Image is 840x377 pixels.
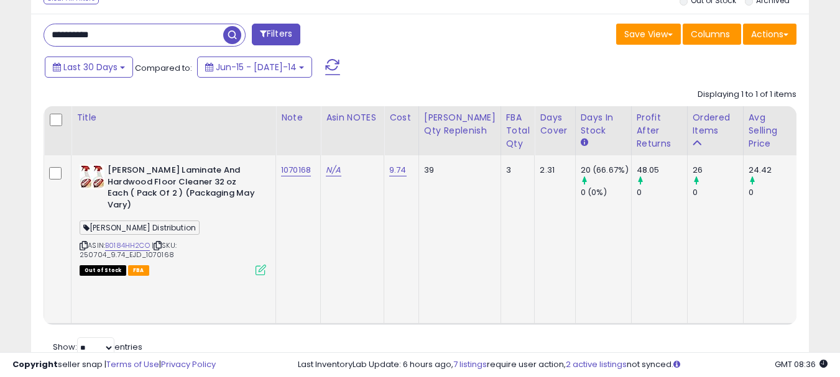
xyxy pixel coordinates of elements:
[698,89,796,101] div: Displaying 1 to 1 of 1 items
[281,164,311,176] a: 1070168
[45,57,133,78] button: Last 30 Days
[12,359,216,371] div: seller snap | |
[683,24,741,45] button: Columns
[63,61,118,73] span: Last 30 Days
[637,111,682,150] div: Profit After Returns
[637,165,687,176] div: 48.05
[424,165,491,176] div: 39
[453,358,487,370] a: 7 listings
[161,358,216,370] a: Privacy Policy
[80,265,126,276] span: All listings that are currently out of stock and unavailable for purchase on Amazon
[581,111,626,137] div: Days In Stock
[581,187,631,198] div: 0 (0%)
[298,359,828,371] div: Last InventoryLab Update: 6 hours ago, require user action, not synced.
[135,62,192,74] span: Compared to:
[252,24,300,45] button: Filters
[80,165,104,189] img: 51us35C8e+L._SL40_.jpg
[197,57,312,78] button: Jun-15 - [DATE]-14
[424,111,496,137] div: [PERSON_NAME] Qty Replenish
[691,28,730,40] span: Columns
[566,358,627,370] a: 2 active listings
[693,165,743,176] div: 26
[581,165,631,176] div: 20 (66.67%)
[581,137,588,148] small: Days In Stock.
[389,164,407,176] a: 9.74
[693,111,738,137] div: Ordered Items
[693,187,743,198] div: 0
[637,187,687,198] div: 0
[616,24,681,45] button: Save View
[749,165,799,176] div: 24.42
[389,111,413,124] div: Cost
[775,358,828,370] span: 2025-08-14 08:36 GMT
[80,240,177,259] span: | SKU: 250704_9.74_EJD_1070168
[76,111,270,124] div: Title
[106,358,159,370] a: Terms of Use
[749,111,794,150] div: Avg Selling Price
[80,165,266,274] div: ASIN:
[743,24,796,45] button: Actions
[53,341,142,353] span: Show: entries
[506,165,525,176] div: 3
[80,220,200,235] span: [PERSON_NAME] Distribution
[418,106,501,155] th: Please note that this number is a calculation based on your required days of coverage and your ve...
[108,165,259,214] b: [PERSON_NAME] Laminate And Hardwood Floor Cleaner 32 oz Each ( Pack Of 2 ) (Packaging May Vary)
[105,240,150,251] a: B0184HH2CO
[128,265,149,276] span: FBA
[326,111,379,124] div: Asin NOTES
[216,61,297,73] span: Jun-15 - [DATE]-14
[12,358,58,370] strong: Copyright
[506,111,530,150] div: FBA Total Qty
[326,164,341,176] a: N/A
[540,165,565,176] div: 2.31
[540,111,570,137] div: Days Cover
[281,111,315,124] div: Note
[749,187,799,198] div: 0
[321,106,384,155] th: CSV column name: cust_attr_1_ Asin NOTES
